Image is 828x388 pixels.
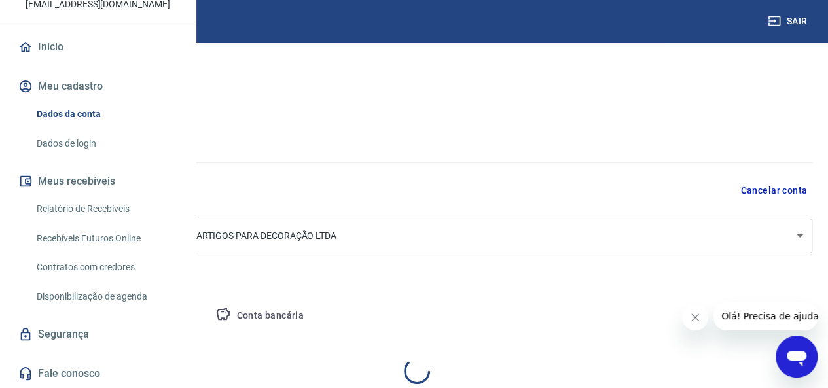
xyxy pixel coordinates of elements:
h5: Dados cadastrais [21,120,812,141]
button: Cancelar conta [735,179,812,203]
a: Dados de login [31,130,180,157]
a: Fale conosco [16,359,180,388]
div: SHEKINAH HOME DECOR COMÉRCIO DE ARTIGOS PARA DECORAÇÃO LTDA [21,219,812,253]
a: Início [16,33,180,62]
iframe: Fechar mensagem [682,304,708,330]
button: Meus recebíveis [16,167,180,196]
a: Dados da conta [31,101,180,128]
button: Sair [765,9,812,33]
a: Relatório de Recebíveis [31,196,180,222]
a: Segurança [16,320,180,349]
button: Meu cadastro [16,72,180,101]
iframe: Botão para abrir a janela de mensagens [776,336,818,378]
iframe: Mensagem da empresa [713,302,818,330]
a: Disponibilização de agenda [31,283,180,310]
a: Recebíveis Futuros Online [31,225,180,252]
button: Conta bancária [205,300,314,332]
span: Olá! Precisa de ajuda? [8,9,110,20]
a: Contratos com credores [31,254,180,281]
